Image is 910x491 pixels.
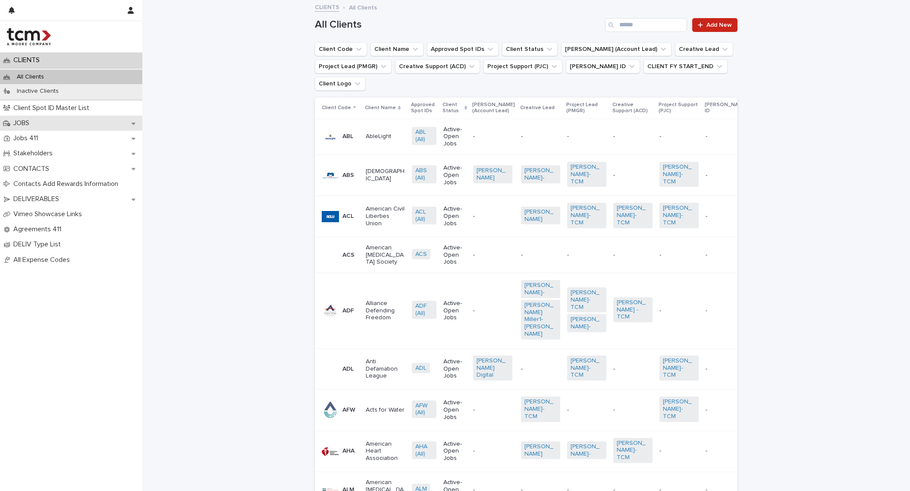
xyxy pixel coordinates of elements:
[521,365,560,373] p: -
[315,2,339,12] a: CLIENTS
[442,100,462,116] p: Client Status
[524,208,557,223] a: [PERSON_NAME]
[315,19,602,31] h1: All Clients
[415,251,427,258] a: ACS
[415,129,433,143] a: ABL (All)
[10,180,125,188] p: Contacts Add Rewards Information
[342,406,355,414] p: AFW
[483,60,562,73] button: Project Support (PJC)
[443,399,466,421] p: Active-Open Jobs
[612,100,653,116] p: Creative Support (ACD)
[705,100,747,116] p: [PERSON_NAME] ID
[415,167,433,182] a: ABS (All)
[566,100,607,116] p: Project Lead (PMGR)
[571,289,603,311] a: [PERSON_NAME]-TCM
[366,133,405,140] p: AbleLight
[706,405,709,414] p: -
[473,252,512,259] p: -
[659,133,699,140] p: -
[613,252,653,259] p: -
[10,195,66,203] p: DELIVERABLES
[10,240,68,249] p: DELIV Type List
[524,167,557,182] a: [PERSON_NAME]-
[415,302,433,317] a: ADF (All)
[366,358,405,380] p: Anti Defamation League
[342,252,355,259] p: ACS
[706,250,709,259] p: -
[524,302,557,338] a: [PERSON_NAME] Miller1-[PERSON_NAME]
[706,170,709,179] p: -
[613,406,653,414] p: -
[315,77,366,91] button: Client Logo
[315,237,807,273] tr: ACSAmerican [MEDICAL_DATA] SocietyACS Active-Open Jobs------- -
[7,28,51,45] img: 4hMmSqQkux38exxPVZHQ
[366,300,405,321] p: Alliance Defending Freedom
[663,398,695,420] a: [PERSON_NAME]-TCM
[10,88,66,95] p: Inactive Clients
[706,446,709,455] p: -
[366,168,405,183] p: [DEMOGRAPHIC_DATA]
[706,22,732,28] span: Add New
[342,213,354,220] p: ACL
[521,252,560,259] p: -
[524,282,557,296] a: [PERSON_NAME]-
[365,103,396,113] p: Client Name
[524,443,557,458] a: [PERSON_NAME]
[617,299,649,321] a: [PERSON_NAME] -TCM
[315,348,807,389] tr: ADLAnti Defamation LeagueADL Active-Open Jobs[PERSON_NAME] Digital -[PERSON_NAME]-TCM -[PERSON_NA...
[571,443,603,458] a: [PERSON_NAME]-
[663,357,695,379] a: [PERSON_NAME]-TCM
[315,119,807,154] tr: ABLAbleLightABL (All) Active-Open Jobs------- -
[411,100,437,116] p: Approved Spot IDs
[443,441,466,462] p: Active-Open Jobs
[472,100,515,116] p: [PERSON_NAME] (Account Lead)
[473,133,512,140] p: -
[473,307,512,315] p: -
[477,167,509,182] a: [PERSON_NAME]
[415,208,433,223] a: ACL (All)
[10,134,45,142] p: Jobs 411
[342,172,354,179] p: ABS
[692,18,737,32] a: Add New
[415,443,433,458] a: AHA (All)
[477,357,509,379] a: [PERSON_NAME] Digital
[10,73,51,81] p: All Clients
[659,307,699,315] p: -
[473,447,512,455] p: -
[10,256,77,264] p: All Expense Codes
[659,100,700,116] p: Project Support (PJC)
[613,365,653,373] p: -
[617,440,649,461] a: [PERSON_NAME]-TCM
[706,131,709,140] p: -
[443,244,466,266] p: Active-Open Jobs
[315,154,807,195] tr: ABS[DEMOGRAPHIC_DATA]ABS (All) Active-Open Jobs[PERSON_NAME] [PERSON_NAME]- [PERSON_NAME]-TCM -[P...
[675,42,733,56] button: Creative Lead
[427,42,499,56] button: Approved Spot IDs
[605,18,687,32] input: Search
[342,133,353,140] p: ABL
[571,205,603,226] a: [PERSON_NAME]-TCM
[443,300,466,321] p: Active-Open Jobs
[571,357,603,379] a: [PERSON_NAME]-TCM
[524,398,557,420] a: [PERSON_NAME]-TCM
[443,126,466,148] p: Active-Open Jobs
[617,205,649,226] a: [PERSON_NAME]-TCM
[315,431,807,472] tr: AHAAmerican Heart AssociationAHA (All) Active-Open Jobs-[PERSON_NAME] [PERSON_NAME]- [PERSON_NAME...
[567,252,606,259] p: -
[521,133,560,140] p: -
[342,365,354,373] p: ADL
[502,42,558,56] button: Client Status
[315,60,392,73] button: Project Lead (PMGR)
[342,447,355,455] p: AHA
[10,149,60,157] p: Stakeholders
[370,42,424,56] button: Client Name
[315,196,807,237] tr: ACLAmerican Civil Liberties UnionACL (All) Active-Open Jobs-[PERSON_NAME] [PERSON_NAME]-TCM [PERS...
[443,205,466,227] p: Active-Open Jobs
[443,164,466,186] p: Active-Open Jobs
[659,447,699,455] p: -
[415,365,427,372] a: ADL
[520,103,555,113] p: Creative Lead
[571,316,603,330] a: [PERSON_NAME]-
[10,165,56,173] p: CONTACTS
